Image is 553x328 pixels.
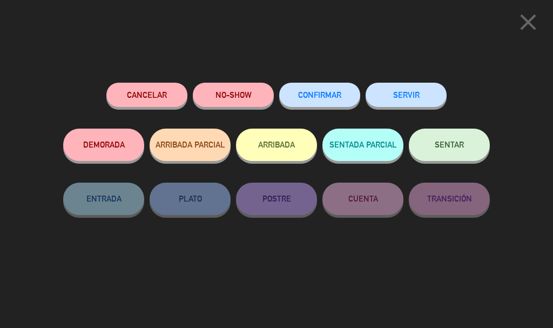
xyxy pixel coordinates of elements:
i: close [515,9,542,36]
button: ARRIBADA [236,129,317,161]
button: PLATO [150,183,231,215]
button: SERVIR [366,83,447,107]
button: DEMORADA [63,129,144,161]
span: CONFIRMAR [298,90,341,99]
button: CONFIRMAR [279,83,360,107]
button: close [511,8,545,40]
button: Cancelar [106,83,187,107]
button: ARRIBADA PARCIAL [150,129,231,161]
button: SENTAR [409,129,490,161]
span: ARRIBADA PARCIAL [156,140,225,149]
button: CUENTA [322,183,403,215]
button: SENTADA PARCIAL [322,129,403,161]
button: POSTRE [236,183,317,215]
span: SENTAR [435,140,464,149]
button: ENTRADA [63,183,144,215]
button: TRANSICIÓN [409,183,490,215]
button: NO-SHOW [193,83,274,107]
